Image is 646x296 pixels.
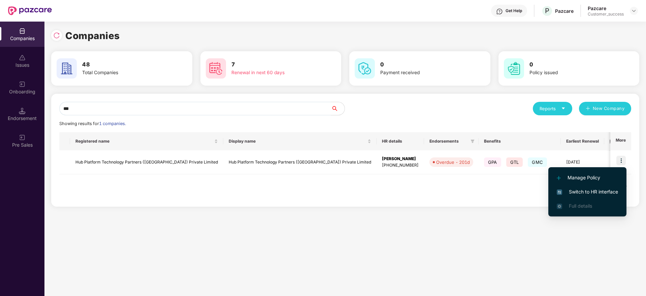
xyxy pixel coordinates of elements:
img: svg+xml;base64,PHN2ZyB3aWR0aD0iMTQuNSIgaGVpZ2h0PSIxNC41IiB2aWV3Qm94PSIwIDAgMTYgMTYiIGZpbGw9Im5vbm... [19,108,26,114]
div: Reports [540,105,566,112]
th: Issues [604,132,633,150]
img: svg+xml;base64,PHN2ZyBpZD0iRHJvcGRvd24tMzJ4MzIiIHhtbG5zPSJodHRwOi8vd3d3LnczLm9yZy8yMDAwL3N2ZyIgd2... [631,8,637,13]
span: GMC [528,157,547,167]
div: Customer_success [588,11,624,17]
img: svg+xml;base64,PHN2ZyB4bWxucz0iaHR0cDovL3d3dy53My5vcmcvMjAwMC9zdmciIHdpZHRoPSIxMi4yMDEiIGhlaWdodD... [557,176,561,180]
div: Total Companies [82,69,167,77]
div: 0 [610,159,628,166]
div: Get Help [506,8,522,13]
button: plusNew Company [579,102,631,115]
img: svg+xml;base64,PHN2ZyB4bWxucz0iaHR0cDovL3d3dy53My5vcmcvMjAwMC9zdmciIHdpZHRoPSI2MCIgaGVpZ2h0PSI2MC... [57,58,77,79]
span: search [331,106,345,111]
span: Display name [229,139,366,144]
span: New Company [593,105,625,112]
span: caret-down [561,106,566,111]
div: Renewal in next 60 days [231,69,316,77]
th: Registered name [70,132,223,150]
th: Earliest Renewal [561,132,604,150]
span: Showing results for [59,121,126,126]
th: Display name [223,132,377,150]
img: svg+xml;base64,PHN2ZyB4bWxucz0iaHR0cDovL3d3dy53My5vcmcvMjAwMC9zdmciIHdpZHRoPSI2MCIgaGVpZ2h0PSI2MC... [355,58,375,79]
img: svg+xml;base64,PHN2ZyBpZD0iSXNzdWVzX2Rpc2FibGVkIiB4bWxucz0iaHR0cDovL3d3dy53My5vcmcvMjAwMC9zdmciIH... [19,54,26,61]
td: Hub Platform Technology Partners ([GEOGRAPHIC_DATA]) Private Limited [223,150,377,174]
span: P [545,7,549,15]
h3: 0 [380,60,465,69]
img: svg+xml;base64,PHN2ZyB4bWxucz0iaHR0cDovL3d3dy53My5vcmcvMjAwMC9zdmciIHdpZHRoPSIxNiIgaGVpZ2h0PSIxNi... [557,189,562,195]
th: HR details [377,132,424,150]
img: icon [616,156,626,165]
th: More [610,132,631,150]
span: filter [469,137,476,145]
h3: 0 [529,60,614,69]
span: GTL [506,157,523,167]
div: Policy issued [529,69,614,77]
h3: 48 [82,60,167,69]
span: Switch to HR interface [557,188,618,196]
img: svg+xml;base64,PHN2ZyB4bWxucz0iaHR0cDovL3d3dy53My5vcmcvMjAwMC9zdmciIHdpZHRoPSI2MCIgaGVpZ2h0PSI2MC... [504,58,524,79]
div: Pazcare [588,5,624,11]
div: Payment received [380,69,465,77]
img: svg+xml;base64,PHN2ZyBpZD0iUmVsb2FkLTMyeDMyIiB4bWxucz0iaHR0cDovL3d3dy53My5vcmcvMjAwMC9zdmciIHdpZH... [53,32,60,39]
td: [DATE] [561,150,604,174]
button: search [331,102,345,115]
th: Benefits [479,132,561,150]
img: New Pazcare Logo [8,6,52,15]
h3: 7 [231,60,316,69]
div: Overdue - 201d [436,159,470,166]
img: svg+xml;base64,PHN2ZyB3aWR0aD0iMjAiIGhlaWdodD0iMjAiIHZpZXdCb3g9IjAgMCAyMCAyMCIgZmlsbD0ibm9uZSIgeG... [19,134,26,141]
span: Full details [569,203,592,209]
span: plus [586,106,590,112]
img: svg+xml;base64,PHN2ZyBpZD0iSGVscC0zMngzMiIgeG1sbnM9Imh0dHA6Ly93d3cudzMub3JnLzIwMDAvc3ZnIiB3aWR0aD... [496,8,503,15]
span: GPA [484,157,501,167]
div: [PERSON_NAME] [382,156,419,162]
img: svg+xml;base64,PHN2ZyBpZD0iQ29tcGFuaWVzIiB4bWxucz0iaHR0cDovL3d3dy53My5vcmcvMjAwMC9zdmciIHdpZHRoPS... [19,28,26,34]
span: 1 companies. [99,121,126,126]
div: Pazcare [555,8,574,14]
span: filter [471,139,475,143]
span: Registered name [75,139,213,144]
img: svg+xml;base64,PHN2ZyB4bWxucz0iaHR0cDovL3d3dy53My5vcmcvMjAwMC9zdmciIHdpZHRoPSI2MCIgaGVpZ2h0PSI2MC... [206,58,226,79]
td: Hub Platform Technology Partners ([GEOGRAPHIC_DATA]) Private Limited [70,150,223,174]
h1: Companies [65,28,120,43]
span: Manage Policy [557,174,618,181]
span: Endorsements [429,139,468,144]
img: svg+xml;base64,PHN2ZyB3aWR0aD0iMjAiIGhlaWdodD0iMjAiIHZpZXdCb3g9IjAgMCAyMCAyMCIgZmlsbD0ibm9uZSIgeG... [19,81,26,88]
div: [PHONE_NUMBER] [382,162,419,169]
span: Issues [610,139,623,144]
img: svg+xml;base64,PHN2ZyB4bWxucz0iaHR0cDovL3d3dy53My5vcmcvMjAwMC9zdmciIHdpZHRoPSIxNi4zNjMiIGhlaWdodD... [557,204,562,209]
